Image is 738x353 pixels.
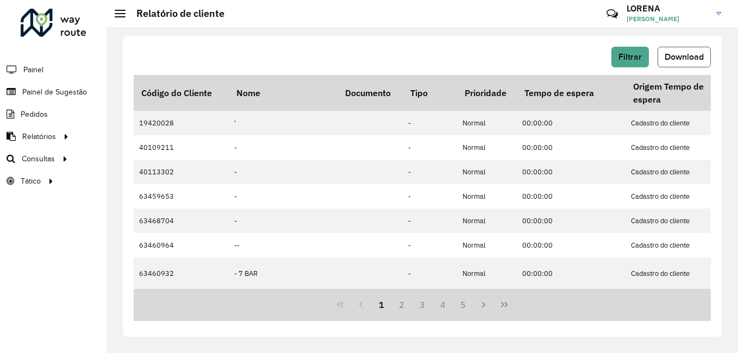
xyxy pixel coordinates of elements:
[517,160,626,184] td: 00:00:00
[626,135,734,160] td: Cadastro do cliente
[626,111,734,135] td: Cadastro do cliente
[22,153,55,165] span: Consultas
[21,109,48,120] span: Pedidos
[473,294,494,315] button: Next Page
[23,64,43,75] span: Painel
[457,135,517,160] td: Normal
[665,52,704,61] span: Download
[658,47,711,67] button: Download
[371,294,392,315] button: 1
[22,131,56,142] span: Relatórios
[517,233,626,257] td: 00:00:00
[134,233,229,257] td: 63460964
[457,184,517,209] td: Normal
[457,111,517,135] td: Normal
[517,209,626,233] td: 00:00:00
[134,135,229,160] td: 40109211
[457,233,517,257] td: Normal
[412,294,433,315] button: 3
[403,135,457,160] td: -
[517,135,626,160] td: 00:00:00
[626,160,734,184] td: Cadastro do cliente
[457,160,517,184] td: Normal
[626,75,734,111] th: Origem Tempo de espera
[229,233,337,257] td: --
[337,75,403,111] th: Documento
[517,184,626,209] td: 00:00:00
[134,257,229,289] td: 63460932
[134,160,229,184] td: 40113302
[229,135,337,160] td: -
[134,111,229,135] td: 19420028
[229,209,337,233] td: -
[627,3,708,14] h3: LORENA
[618,52,642,61] span: Filtrar
[626,209,734,233] td: Cadastro do cliente
[457,257,517,289] td: Normal
[626,257,734,289] td: Cadastro do cliente
[627,14,708,24] span: [PERSON_NAME]
[517,75,626,111] th: Tempo de espera
[229,111,337,135] td: '
[433,294,453,315] button: 4
[229,184,337,209] td: -
[517,257,626,289] td: 00:00:00
[457,209,517,233] td: Normal
[517,111,626,135] td: 00:00:00
[403,257,457,289] td: -
[403,184,457,209] td: -
[403,209,457,233] td: -
[229,257,337,289] td: - 7 BAR
[403,160,457,184] td: -
[134,184,229,209] td: 63459653
[626,184,734,209] td: Cadastro do cliente
[626,233,734,257] td: Cadastro do cliente
[453,294,474,315] button: 5
[391,294,412,315] button: 2
[126,8,224,20] h2: Relatório de cliente
[21,175,41,187] span: Tático
[134,209,229,233] td: 63468704
[229,160,337,184] td: -
[403,111,457,135] td: -
[403,233,457,257] td: -
[229,75,337,111] th: Nome
[134,75,229,111] th: Código do Cliente
[403,75,457,111] th: Tipo
[494,294,515,315] button: Last Page
[22,86,87,98] span: Painel de Sugestão
[457,75,517,111] th: Prioridade
[611,47,649,67] button: Filtrar
[601,2,624,26] a: Contato Rápido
